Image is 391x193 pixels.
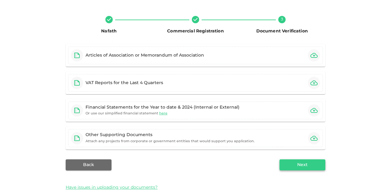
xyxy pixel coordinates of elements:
text: 3 [281,18,283,21]
button: Next [280,159,325,170]
small: Or use our simplified financial statement [86,110,167,117]
div: VAT Reports for the Last 4 Quarters [86,80,163,86]
span: here [159,112,167,115]
span: Commercial Registration [167,29,224,33]
div: Articles of Association or Memorandum of Association [86,52,204,58]
small: Attach any projects from corporate or government entities that would support you application. [86,140,255,143]
div: Other Supporting Documents [86,132,255,138]
span: Have issues in uploading your documents? [66,184,158,191]
button: Back [66,159,111,170]
div: Financial Statements for the Year to date & 2024 (Internal or External) [86,104,239,110]
span: Nafath [101,29,117,33]
span: Document Verification [256,29,308,33]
